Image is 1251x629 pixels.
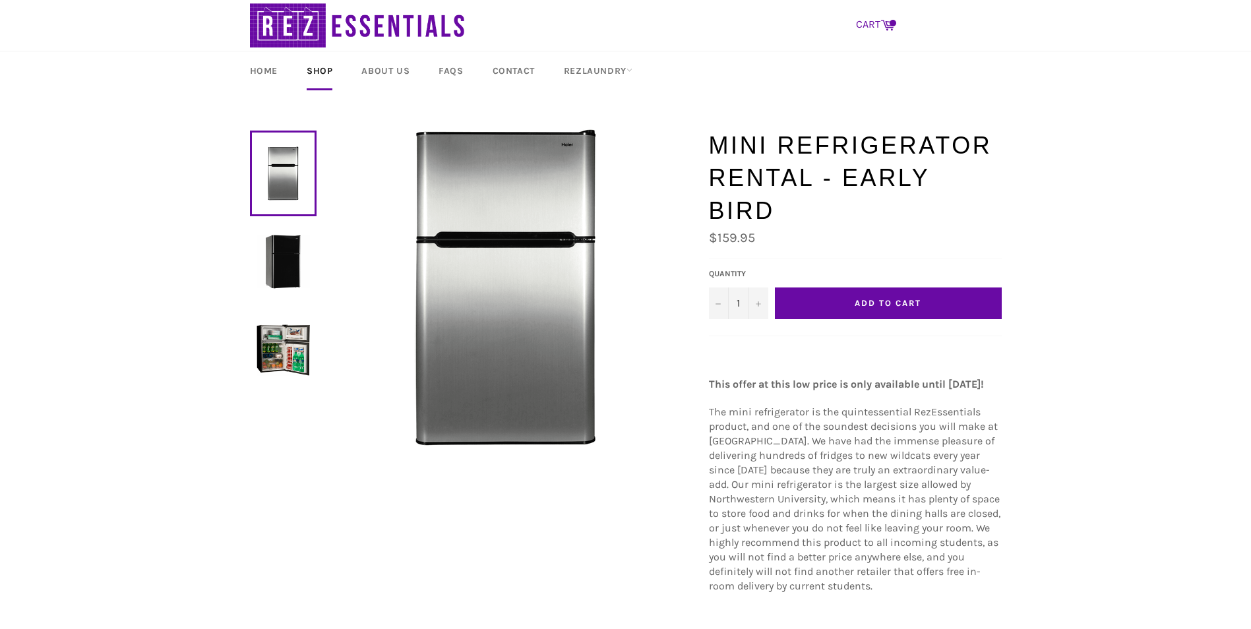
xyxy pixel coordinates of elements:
span: The mini refrigerator is the quintessential RezEssentials product, and one of the soundest decisi... [709,405,1000,592]
button: Decrease quantity [709,287,729,319]
a: Contact [479,51,548,90]
strong: This offer at this low price is only available until [DATE]! [709,378,984,390]
span: Add to Cart [855,298,921,308]
a: CART [849,11,901,39]
img: Mini Refrigerator Rental - Early Bird [257,323,310,376]
label: Quantity [709,268,768,280]
button: Increase quantity [748,287,768,319]
a: RezLaundry [551,51,646,90]
h1: Mini Refrigerator Rental - Early Bird [709,129,1002,227]
a: FAQs [425,51,476,90]
button: Add to Cart [775,287,1002,319]
img: Mini Refrigerator Rental - Early Bird [348,129,664,446]
a: Home [237,51,291,90]
img: Mini Refrigerator Rental - Early Bird [257,235,310,288]
a: About Us [348,51,423,90]
span: $159.95 [709,230,755,245]
a: Shop [293,51,346,90]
